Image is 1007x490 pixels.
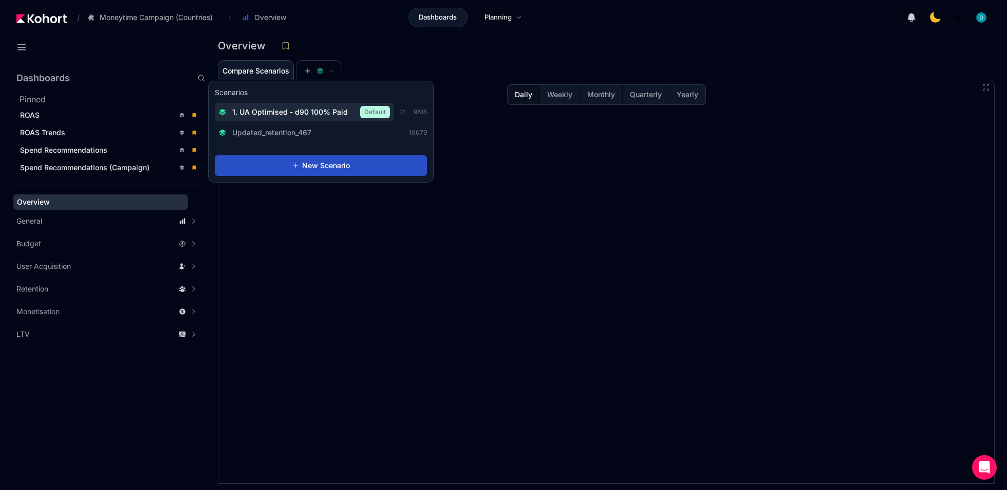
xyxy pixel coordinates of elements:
[302,160,350,171] span: New Scenario
[622,85,669,104] button: Quarterly
[20,146,107,154] span: Spend Recommendations
[16,329,30,339] span: LTV
[954,12,964,23] img: logo_MoneyTimeLogo_1_20250619094856634230.png
[100,12,213,23] span: Moneytime Campaign (Countries)
[409,129,427,137] span: 10079
[587,89,615,100] span: Monthly
[16,284,48,294] span: Retention
[20,111,40,119] span: ROAS
[484,12,512,23] span: Planning
[232,128,311,138] span: Updated_retention_467
[254,12,286,23] span: Overview
[236,9,297,26] button: Overview
[508,85,539,104] button: Daily
[218,41,272,51] h3: Overview
[580,85,622,104] button: Monthly
[69,12,80,23] span: /
[16,142,202,158] a: Spend Recommendations
[630,89,662,100] span: Quarterly
[20,93,206,105] h2: Pinned
[408,8,468,27] a: Dashboards
[515,89,532,100] span: Daily
[474,8,533,27] a: Planning
[669,85,705,104] button: Yearly
[215,87,248,100] h3: Scenarios
[215,103,394,121] button: 1. UA Optimised - d90 100% PaidDefault
[20,163,150,172] span: Spend Recommendations (Campaign)
[16,14,67,23] img: Kohort logo
[414,108,427,116] span: 9816
[16,125,202,140] a: ROAS Trends
[677,89,698,100] span: Yearly
[20,128,65,137] span: ROAS Trends
[227,13,233,22] span: ›
[16,216,42,226] span: General
[16,107,202,123] a: ROAS
[16,261,71,271] span: User Acquisition
[419,12,457,23] span: Dashboards
[360,106,390,118] span: Default
[222,67,289,75] span: Compare Scenarios
[982,83,990,92] button: Fullscreen
[972,455,997,480] div: Open Intercom Messenger
[17,197,50,206] span: Overview
[539,85,580,104] button: Weekly
[215,155,427,176] button: New Scenario
[215,124,322,141] button: Updated_retention_467
[13,194,188,210] a: Overview
[16,74,70,83] h2: Dashboards
[16,160,202,175] a: Spend Recommendations (Campaign)
[16,239,41,249] span: Budget
[232,107,348,117] span: 1. UA Optimised - d90 100% Paid
[82,9,223,26] button: Moneytime Campaign (Countries)
[547,89,572,100] span: Weekly
[16,306,60,317] span: Monetisation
